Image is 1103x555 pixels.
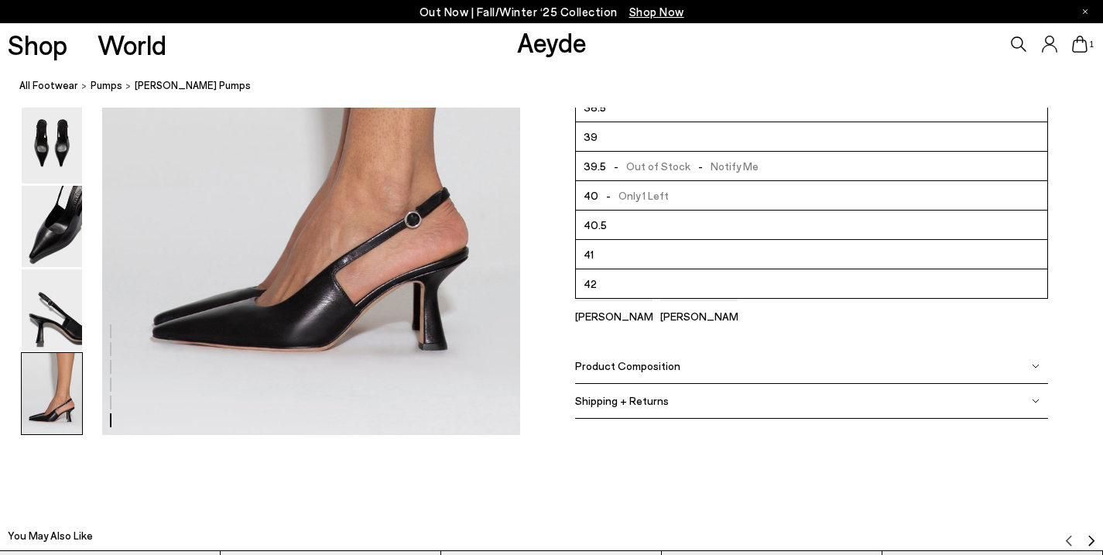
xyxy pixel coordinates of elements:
[8,31,67,58] a: Shop
[22,186,82,267] img: Fernanda Slingback Pumps - Image 4
[584,127,598,146] span: 39
[598,186,669,205] span: Only 1 Left
[584,156,606,176] span: 39.5
[575,394,669,407] span: Shipping + Returns
[584,245,594,264] span: 41
[1085,524,1098,547] button: Next slide
[1032,397,1040,405] img: svg%3E
[1085,535,1098,547] img: svg%3E
[8,528,93,543] h2: You May Also Like
[629,5,684,19] span: Navigate to /collections/new-in
[19,77,78,94] a: All Footwear
[606,159,626,173] span: -
[22,269,82,351] img: Fernanda Slingback Pumps - Image 5
[22,102,82,183] img: Fernanda Slingback Pumps - Image 3
[91,79,122,91] span: pumps
[517,26,587,58] a: Aeyde
[19,65,1103,108] nav: breadcrumb
[135,77,251,94] span: [PERSON_NAME] Pumps
[1063,535,1075,547] img: svg%3E
[584,186,598,205] span: 40
[1072,36,1088,53] a: 1
[584,215,607,235] span: 40.5
[606,156,758,176] span: Out of Stock Notify Me
[1088,40,1095,49] span: 1
[420,2,684,22] p: Out Now | Fall/Winter ‘25 Collection
[98,31,166,58] a: World
[1032,362,1040,370] img: svg%3E
[598,189,618,202] span: -
[91,77,122,94] a: pumps
[22,353,82,434] img: Fernanda Slingback Pumps - Image 6
[584,274,597,293] span: 42
[575,310,653,323] p: [PERSON_NAME]
[1063,524,1075,547] button: Previous slide
[690,159,711,173] span: -
[660,310,738,323] p: [PERSON_NAME]
[575,359,680,372] span: Product Composition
